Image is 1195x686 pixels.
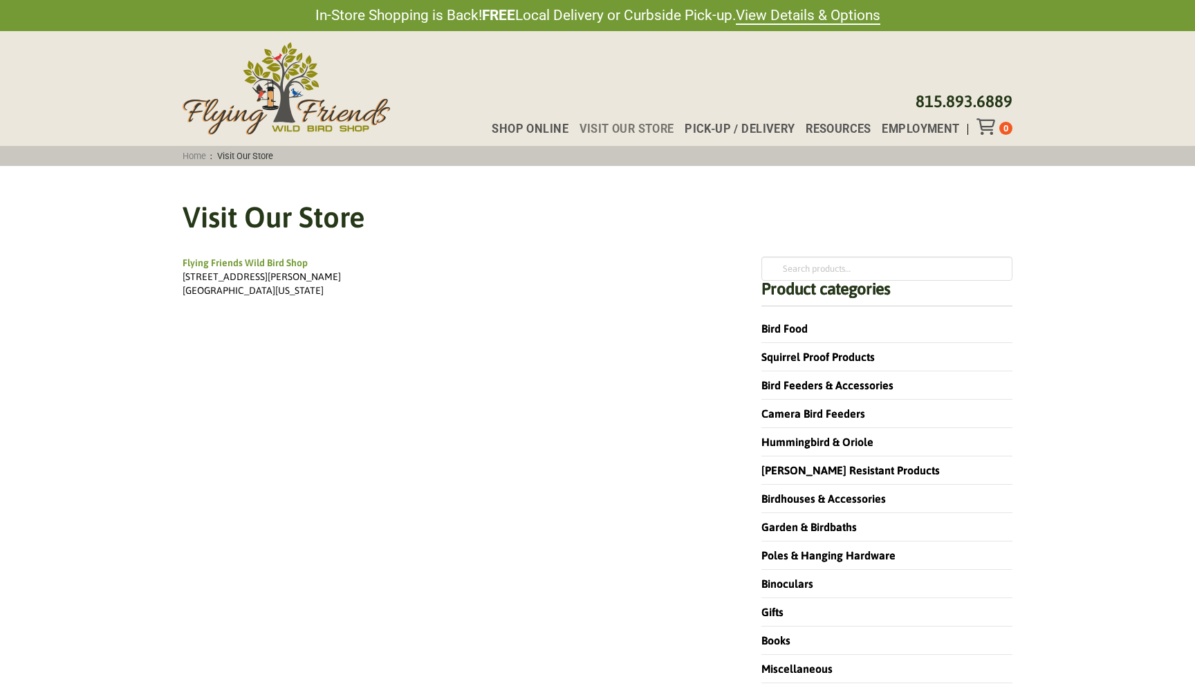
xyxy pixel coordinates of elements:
[1003,123,1008,133] span: 0
[761,492,886,505] a: Birdhouses & Accessories
[761,464,940,476] a: [PERSON_NAME] Resistant Products
[183,257,723,270] div: Flying Friends Wild Bird Shop
[183,270,723,297] div: [STREET_ADDRESS][PERSON_NAME] [GEOGRAPHIC_DATA][US_STATE]
[761,379,893,391] a: Bird Feeders & Accessories
[761,407,865,420] a: Camera Bird Feeders
[761,521,857,533] a: Garden & Birdbaths
[761,257,1012,280] input: Search products…
[761,281,1012,306] h4: Product categories
[761,549,896,562] a: Poles & Hanging Hardware
[795,124,871,135] a: Resources
[761,577,813,590] a: Binoculars
[568,124,674,135] a: Visit Our Store
[761,634,790,647] a: Books
[580,124,674,135] span: Visit Our Store
[806,124,871,135] span: Resources
[315,6,880,26] span: In-Store Shopping is Back! Local Delivery or Curbside Pick-up.
[178,151,211,161] a: Home
[736,7,880,25] a: View Details & Options
[492,124,568,135] span: Shop Online
[481,124,568,135] a: Shop Online
[871,124,959,135] a: Employment
[761,662,833,675] a: Miscellaneous
[183,197,1012,238] h1: Visit Our Store
[882,124,959,135] span: Employment
[674,124,795,135] a: Pick-up / Delivery
[178,151,278,161] span: :
[761,351,875,363] a: Squirrel Proof Products
[916,92,1012,111] a: 815.893.6889
[976,118,999,135] div: Toggle Off Canvas Content
[183,42,390,135] img: Flying Friends Wild Bird Shop Logo
[761,606,784,618] a: Gifts
[212,151,277,161] span: Visit Our Store
[685,124,795,135] span: Pick-up / Delivery
[761,436,873,448] a: Hummingbird & Oriole
[482,7,515,24] strong: FREE
[761,322,808,335] a: Bird Food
